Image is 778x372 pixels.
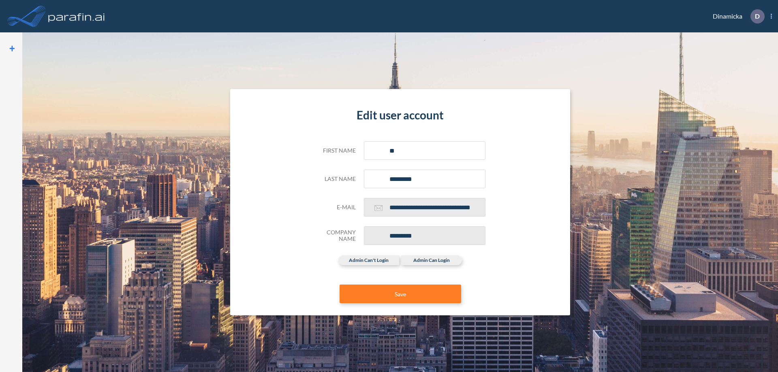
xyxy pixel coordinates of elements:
p: D [755,13,760,20]
h5: First name [315,147,356,154]
img: logo [47,8,107,24]
label: admin can't login [338,255,399,265]
button: Save [340,285,461,303]
h5: E-mail [315,204,356,211]
h5: Last name [315,176,356,183]
label: admin can login [401,255,462,265]
div: Dinamicka [701,9,772,23]
h4: Edit user account [315,108,485,122]
h5: Company Name [315,229,356,243]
